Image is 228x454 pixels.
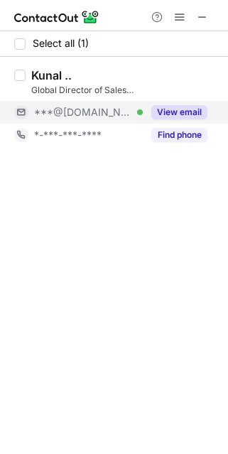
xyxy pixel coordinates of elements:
[151,128,207,142] button: Reveal Button
[34,106,132,119] span: ***@[DOMAIN_NAME]
[31,84,219,97] div: Global Director of Sales (APAC/[GEOGRAPHIC_DATA]/[GEOGRAPHIC_DATA]) at [GEOGRAPHIC_DATA]
[151,105,207,119] button: Reveal Button
[31,68,72,82] div: Kunal ..
[33,38,89,49] span: Select all (1)
[14,9,99,26] img: ContactOut v5.3.10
